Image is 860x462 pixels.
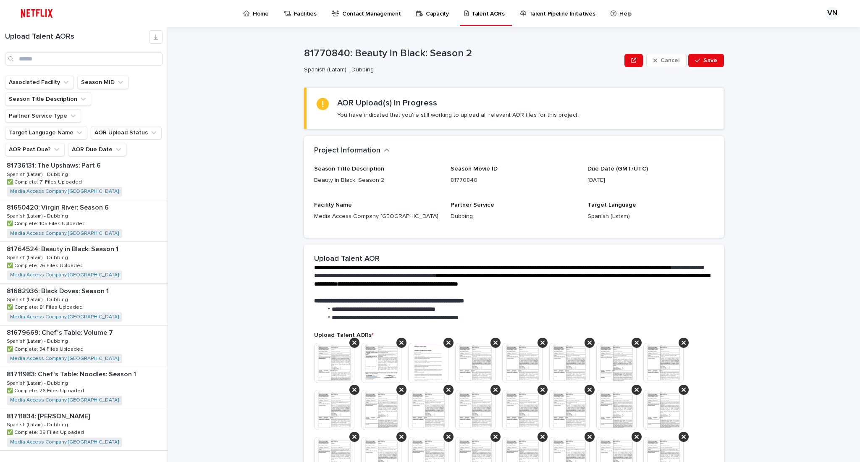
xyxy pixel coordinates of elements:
[10,356,119,362] a: Media Access Company [GEOGRAPHIC_DATA]
[7,428,86,436] p: ✅ Complete: 39 Files Uploaded
[7,286,110,295] p: 81682936: Black Doves: Season 1
[688,54,724,67] button: Save
[661,58,679,63] span: Cancel
[7,160,102,170] p: 81736131: The Upshaws: Part 6
[7,202,110,212] p: 81650420: Virgin River: Season 6
[587,202,636,208] span: Target Language
[7,327,115,337] p: 81679669: Chef's Table: Volume 7
[7,411,92,420] p: 81711834: [PERSON_NAME]
[7,178,84,185] p: ✅ Complete: 71 Files Uploaded
[451,202,494,208] span: Partner Service
[5,52,163,66] input: Search
[337,98,437,108] h2: AOR Upload(s) In Progress
[587,166,648,172] span: Due Date (GMT/UTC)
[314,212,440,221] p: Media Access Company [GEOGRAPHIC_DATA]
[5,109,81,123] button: Partner Service Type
[7,212,70,219] p: Spanish (Latam) - Dubbing
[7,170,70,178] p: Spanish (Latam) - Dubbing
[314,166,384,172] span: Season Title Description
[314,255,380,264] h2: Upload Talent AOR
[10,314,119,320] a: Media Access Company [GEOGRAPHIC_DATA]
[7,379,70,386] p: Spanish (Latam) - Dubbing
[7,253,70,261] p: Spanish (Latam) - Dubbing
[7,369,138,378] p: 81711983: Chef's Table: Noodles: Season 1
[7,386,86,394] p: ✅ Complete: 26 Files Uploaded
[646,54,687,67] button: Cancel
[7,244,120,253] p: 81764524: Beauty in Black: Season 1
[10,231,119,236] a: Media Access Company [GEOGRAPHIC_DATA]
[68,143,126,156] button: AOR Due Date
[314,146,390,155] button: Project Information
[703,58,717,63] span: Save
[5,143,65,156] button: AOR Past Due?
[5,32,149,42] h1: Upload Talent AORs
[451,212,577,221] p: Dubbing
[451,176,577,185] p: 81770840
[304,66,618,73] p: Spanish (Latam) - Dubbing
[314,176,440,185] p: Beauty in Black: Season 2
[10,397,119,403] a: Media Access Company [GEOGRAPHIC_DATA]
[826,7,839,20] div: VN
[7,261,85,269] p: ✅ Complete: 76 Files Uploaded
[7,303,84,310] p: ✅ Complete: 81 Files Uploaded
[587,212,714,221] p: Spanish (Latam)
[10,272,119,278] a: Media Access Company [GEOGRAPHIC_DATA]
[5,76,74,89] button: Associated Facility
[7,337,70,344] p: Spanish (Latam) - Dubbing
[337,111,579,119] p: You have indicated that you're still working to upload all relevant AOR files for this project.
[451,166,498,172] span: Season Movie ID
[7,345,85,352] p: ✅ Complete: 34 Files Uploaded
[314,332,374,338] span: Upload Talent AORs
[7,295,70,303] p: Spanish (Latam) - Dubbing
[7,420,70,428] p: Spanish (Latam) - Dubbing
[10,439,119,445] a: Media Access Company [GEOGRAPHIC_DATA]
[587,176,714,185] p: [DATE]
[77,76,128,89] button: Season MID
[314,146,380,155] h2: Project Information
[7,219,87,227] p: ✅ Complete: 105 Files Uploaded
[10,189,119,194] a: Media Access Company [GEOGRAPHIC_DATA]
[5,92,91,106] button: Season Title Description
[17,5,57,22] img: ifQbXi3ZQGMSEF7WDB7W
[314,202,352,208] span: Facility Name
[5,126,87,139] button: Target Language Name
[91,126,162,139] button: AOR Upload Status
[304,47,621,60] p: 81770840: Beauty in Black: Season 2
